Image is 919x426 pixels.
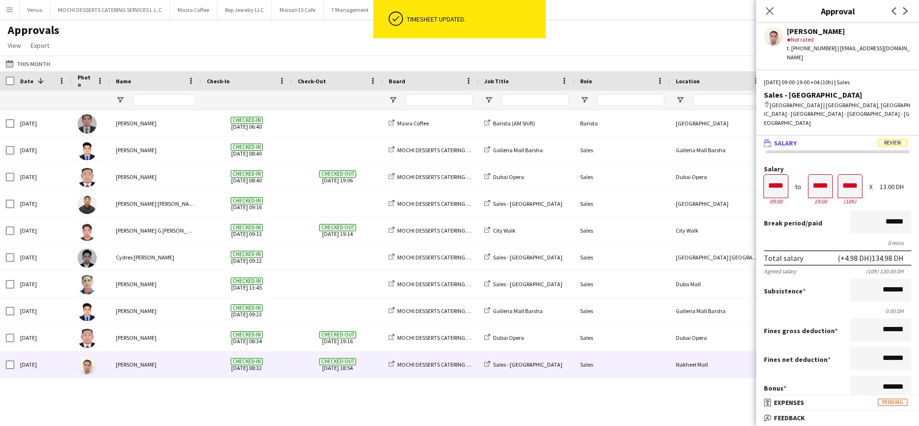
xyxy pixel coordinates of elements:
div: [DATE] [14,351,72,378]
div: Duba Mall [670,271,766,297]
span: [DATE] 08:34 [207,325,286,351]
span: MOCHI DESSERTS CATERING SERVICES L.L.C [397,334,501,341]
div: Dubai Opera [670,164,766,190]
button: 7 Management [324,0,377,19]
img: Johnjay Mendoza [78,302,97,321]
a: MOCHI DESSERTS CATERING SERVICES L.L.C [389,361,501,368]
span: Export [31,41,49,50]
button: Open Filter Menu [580,96,589,104]
span: [DATE] 18:54 [298,351,377,378]
span: Location [676,78,700,85]
a: MOCHI DESSERTS CATERING SERVICES L.L.C [389,173,501,180]
span: MOCHI DESSERTS CATERING SERVICES L.L.C [397,200,501,207]
div: [DATE] [14,110,72,136]
span: Break period [764,219,806,227]
input: Job Title Filter Input [502,94,569,106]
div: Sales [574,244,670,270]
span: [DATE] 08:32 [207,351,286,378]
div: 10h [838,198,862,205]
div: [DATE] [14,191,72,217]
img: Joel Benedict G Magpayo [78,222,97,241]
div: [DATE] 09:00-19:00 +04 (10h) | Sales [764,78,911,87]
button: Open Filter Menu [484,96,493,104]
a: Export [27,39,53,52]
span: Checked-in [231,224,263,231]
span: Pending [878,399,908,406]
span: Checked-in [231,304,263,312]
div: [DATE] [14,137,72,163]
input: Board Filter Input [406,94,473,106]
div: Sales [574,325,670,351]
div: Cydrex [PERSON_NAME] [110,244,201,270]
label: Salary [764,166,911,173]
span: Masra Coffee [397,120,429,127]
span: Role [580,78,592,85]
span: Board [389,78,405,85]
div: [GEOGRAPHIC_DATA] [670,191,766,217]
a: City Walk [484,227,516,234]
span: Sales - [GEOGRAPHIC_DATA] [493,361,562,368]
img: Johnjay Mendoza [78,141,97,160]
div: [PERSON_NAME] [787,27,911,35]
button: This Month [4,58,52,69]
span: Checked-out [319,358,356,365]
span: Checked-in [231,197,263,204]
span: Checked-in [231,278,263,285]
h3: Approval [756,5,919,17]
a: Barista (AM Shift) [484,120,535,127]
div: [GEOGRAPHIC_DATA] [GEOGRAPHIC_DATA] [670,244,766,270]
a: MOCHI DESSERTS CATERING SERVICES L.L.C [389,334,501,341]
a: Sales - [GEOGRAPHIC_DATA] [484,361,562,368]
div: Galleria Mall Barsha [670,137,766,163]
div: Total salary [764,253,803,263]
span: [DATE] 09:23 [207,298,286,324]
div: X [869,183,873,191]
button: Open Filter Menu [116,96,124,104]
span: MOCHI DESSERTS CATERING SERVICES L.L.C [397,254,501,261]
a: MOCHI DESSERTS CATERING SERVICES L.L.C [389,307,501,314]
div: 13.00 DH [880,183,911,191]
button: Open Filter Menu [389,96,397,104]
span: Dubai Opera [493,334,524,341]
div: Sales [574,191,670,217]
span: Sales - [GEOGRAPHIC_DATA] [493,254,562,261]
a: Sales - [GEOGRAPHIC_DATA] [484,280,562,288]
a: MOCHI DESSERTS CATERING SERVICES L.L.C [389,280,501,288]
div: (10h) 130.00 DH [866,268,911,275]
div: Sales [574,164,670,190]
label: Fines gross deduction [764,326,838,335]
button: MOCHI DESSERTS CATERING SERVICES L.L.C [50,0,170,19]
img: Cydrex Anthony Bisenio [78,248,97,268]
label: /paid [764,219,822,227]
span: City Walk [493,227,516,234]
span: Barista (AM Shift) [493,120,535,127]
span: Checked-out [319,224,356,231]
div: [PERSON_NAME] [110,137,201,163]
a: View [4,39,25,52]
div: [DATE] [14,325,72,351]
span: MOCHI DESSERTS CATERING SERVICES L.L.C [397,280,501,288]
a: MOCHI DESSERTS CATERING SERVICES L.L.C [389,146,501,154]
span: MOCHI DESSERTS CATERING SERVICES L.L.C [397,146,501,154]
span: Check-In [207,78,230,85]
div: Sales - [GEOGRAPHIC_DATA] [764,90,911,99]
span: Job Title [484,78,509,85]
div: [GEOGRAPHIC_DATA] | [GEOGRAPHIC_DATA], [GEOGRAPHIC_DATA] - [GEOGRAPHIC_DATA] - [GEOGRAPHIC_DATA] ... [764,101,911,127]
div: Not rated [787,35,911,44]
label: Bonus [764,384,786,392]
a: MOCHI DESSERTS CATERING SERVICES L.L.C [389,200,501,207]
span: Name [116,78,131,85]
div: Nakheel Mall [670,351,766,378]
div: [DATE] [14,244,72,270]
div: to [795,183,801,191]
div: [DATE] [14,164,72,190]
a: Sales - [GEOGRAPHIC_DATA] [484,200,562,207]
span: [DATE] 09:12 [207,244,286,270]
input: Role Filter Input [597,94,664,106]
span: MOCHI DESSERTS CATERING SERVICES L.L.C [397,173,501,180]
button: Rep Jewelry LLC [217,0,272,19]
mat-expansion-panel-header: ExpensesPending [756,395,919,410]
label: Fines net deduction [764,355,830,364]
div: Galleria Mall Barsha [670,298,766,324]
div: 19:00 [808,198,832,205]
